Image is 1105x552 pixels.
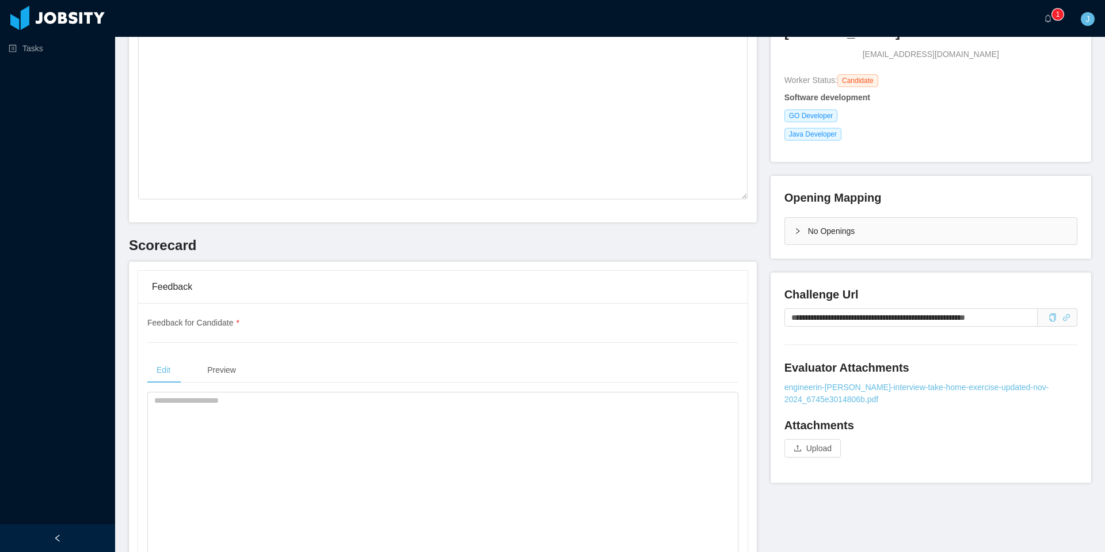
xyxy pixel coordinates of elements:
[1062,313,1070,322] a: icon: link
[785,218,1077,244] div: icon: rightNo Openings
[147,357,180,383] div: Edit
[837,74,878,87] span: Candidate
[784,93,870,102] strong: Software development
[784,381,1077,406] a: engineerin-[PERSON_NAME]-interview-take-home-exercise-updated-nov-2024_6745e3014806b.pdf
[147,318,239,327] span: Feedback for Candidate
[784,128,841,141] span: Java Developer
[784,190,882,206] h4: Opening Mapping
[1049,313,1057,322] i: icon: copy
[1052,9,1064,20] sup: 1
[9,37,106,60] a: icon: profileTasks
[1056,9,1060,20] p: 1
[794,228,801,235] i: icon: right
[129,236,757,255] h3: Scorecard
[863,48,999,61] span: [EMAIL_ADDRESS][DOMAIN_NAME]
[152,271,734,303] div: Feedback
[784,286,1077,303] h4: Challenge Url
[784,75,837,85] span: Worker Status:
[1049,312,1057,324] div: Copy
[1086,12,1090,26] span: J
[1044,14,1052,22] i: icon: bell
[784,109,838,122] span: GO Developer
[784,444,841,453] span: icon: uploadUpload
[1062,313,1070,322] i: icon: link
[784,360,1077,376] h4: Evaluator Attachments
[198,357,245,383] div: Preview
[784,417,1077,433] h4: Attachments
[784,439,841,458] button: icon: uploadUpload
